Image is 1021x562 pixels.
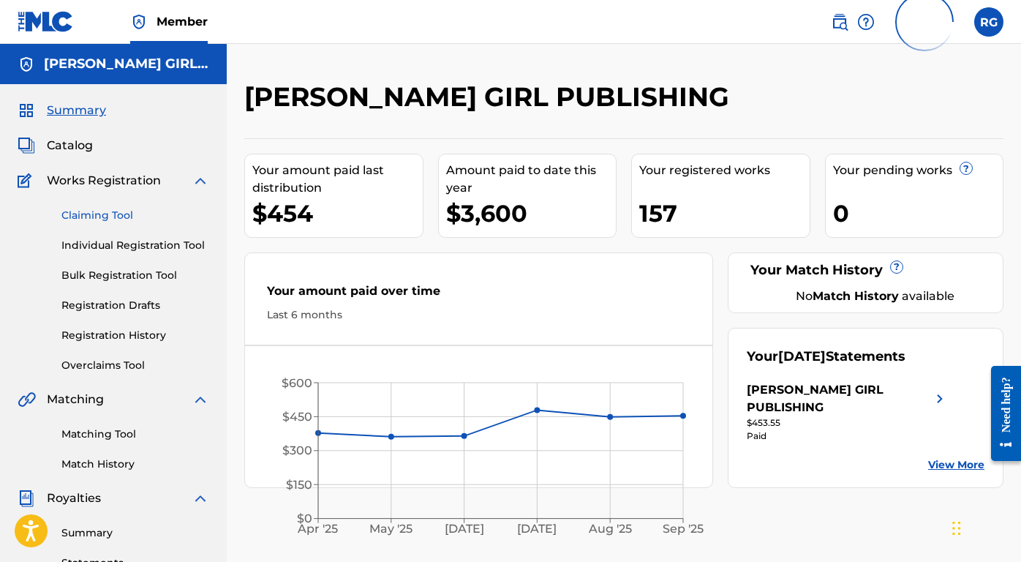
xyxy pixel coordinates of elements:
[588,522,632,536] tspan: Aug '25
[267,307,690,323] div: Last 6 months
[47,391,104,408] span: Matching
[61,427,209,442] a: Matching Tool
[980,355,1021,473] iframe: Resource Center
[18,172,37,190] img: Works Registration
[252,162,423,197] div: Your amount paid last distribution
[286,478,312,492] tspan: $150
[192,490,209,507] img: expand
[446,197,617,230] div: $3,600
[446,162,617,197] div: Amount paid to date this year
[18,391,36,408] img: Matching
[157,13,208,30] span: Member
[267,282,690,307] div: Your amount paid over time
[47,102,106,119] span: Summary
[244,80,736,113] h2: [PERSON_NAME] GIRL PUBLISHING
[747,430,949,443] div: Paid
[61,358,209,373] a: Overclaims Tool
[857,13,875,31] img: help
[61,238,209,253] a: Individual Registration Tool
[445,522,484,536] tspan: [DATE]
[833,162,1003,179] div: Your pending works
[61,328,209,343] a: Registration History
[44,56,209,72] h5: GREENE GIRL PUBLISHING
[639,162,810,179] div: Your registered works
[47,490,101,507] span: Royalties
[192,391,209,408] img: expand
[282,376,312,390] tspan: $600
[747,261,984,280] div: Your Match History
[18,11,74,32] img: MLC Logo
[831,13,848,31] img: search
[18,490,35,507] img: Royalties
[47,137,93,154] span: Catalog
[931,381,949,416] img: right chevron icon
[18,56,35,73] img: Accounts
[960,162,972,174] span: ?
[61,457,209,472] a: Match History
[369,522,412,536] tspan: May '25
[18,102,35,119] img: Summary
[891,261,903,273] span: ?
[747,381,931,416] div: [PERSON_NAME] GIRL PUBLISHING
[517,522,557,536] tspan: [DATE]
[663,522,704,536] tspan: Sep '25
[747,347,905,367] div: Your Statements
[18,137,35,154] img: Catalog
[282,410,312,424] tspan: $450
[61,298,209,313] a: Registration Drafts
[639,197,810,230] div: 157
[747,381,949,443] a: [PERSON_NAME] GIRL PUBLISHINGright chevron icon$453.55Paid
[130,13,148,31] img: Top Rightsholder
[813,289,899,303] strong: Match History
[831,7,848,37] a: Public Search
[952,506,961,550] div: Drag
[747,416,949,430] div: $453.55
[928,457,984,473] a: View More
[778,348,826,364] span: [DATE]
[282,443,312,457] tspan: $300
[297,512,312,525] tspan: $0
[765,288,984,305] div: No available
[252,197,423,230] div: $454
[948,492,1021,562] iframe: Chat Widget
[974,7,1003,37] div: User Menu
[192,172,209,190] img: expand
[61,268,209,283] a: Bulk Registration Tool
[833,197,1003,230] div: 0
[61,208,209,223] a: Claiming Tool
[18,137,93,154] a: CatalogCatalog
[857,7,875,37] div: Help
[61,525,209,541] a: Summary
[18,102,106,119] a: SummarySummary
[298,522,339,536] tspan: Apr '25
[47,172,161,190] span: Works Registration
